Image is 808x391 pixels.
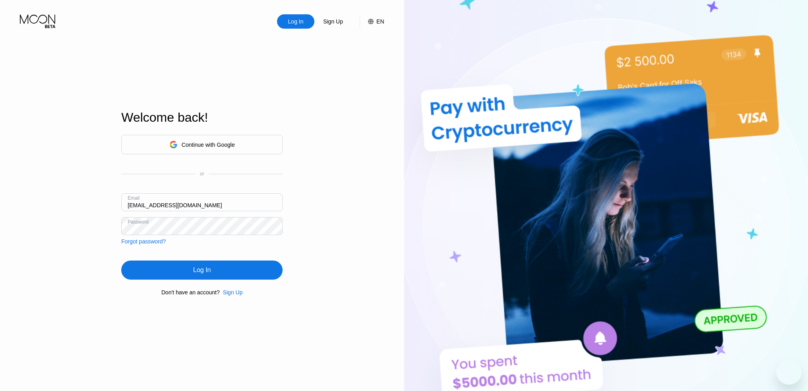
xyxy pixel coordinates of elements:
[121,261,283,280] div: Log In
[776,359,802,385] iframe: Кнопка для запуску вікна повідомлень
[121,135,283,154] div: Continue with Google
[193,266,211,274] div: Log In
[322,18,344,25] div: Sign Up
[314,14,352,29] div: Sign Up
[128,219,149,225] div: Password
[200,171,204,177] div: or
[121,238,166,245] div: Forgot password?
[376,18,384,25] div: EN
[182,142,235,148] div: Continue with Google
[121,110,283,125] div: Welcome back!
[161,289,220,296] div: Don't have an account?
[277,14,314,29] div: Log In
[223,289,243,296] div: Sign Up
[360,14,384,29] div: EN
[220,289,243,296] div: Sign Up
[287,18,304,25] div: Log In
[128,195,140,201] div: Email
